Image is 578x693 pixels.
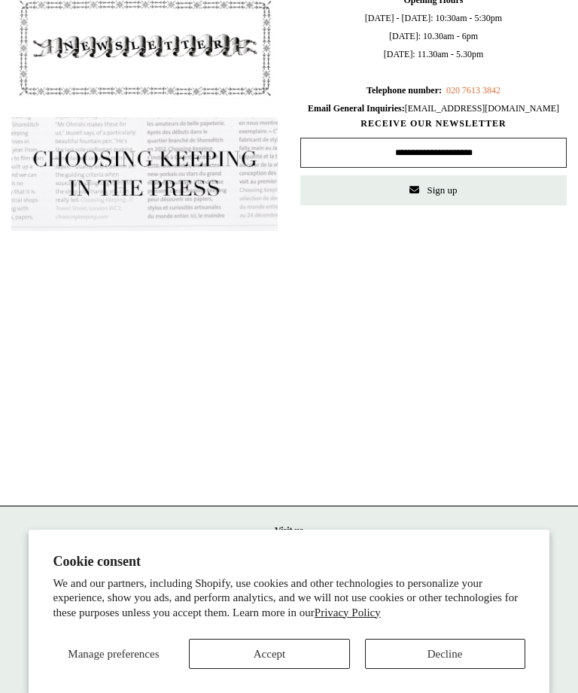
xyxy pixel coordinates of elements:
img: pf-635a2b01-aa89-4342-bbcd-4371b60f588c--In-the-press-Button_1200x.jpg [11,117,278,231]
p: We and our partners, including Shopify, use cookies and other technologies to personalize your ex... [53,576,525,621]
p: [STREET_ADDRESS] London WC2H 9NS [DATE] - [DATE] 10:30am to 5:30pm [DATE] 10.30am to 6pm [DATE] 1... [15,521,563,648]
b: Email General Inquiries: [308,103,405,114]
iframe: google_map [11,261,567,487]
button: Accept [189,639,349,669]
button: Sign up [300,175,567,205]
button: Manage preferences [53,639,174,669]
span: RECEIVE OUR NEWSLETTER [300,117,567,130]
span: Sign up [427,184,457,196]
span: [EMAIL_ADDRESS][DOMAIN_NAME] [308,103,559,114]
strong: Visit us [275,525,303,536]
b: : [439,85,442,96]
button: Decline [365,639,525,669]
a: 020 7613 3842 [446,85,500,96]
span: Manage preferences [68,648,159,660]
h2: Cookie consent [53,554,525,570]
b: Telephone number [367,85,442,96]
a: Privacy Policy [315,606,381,619]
